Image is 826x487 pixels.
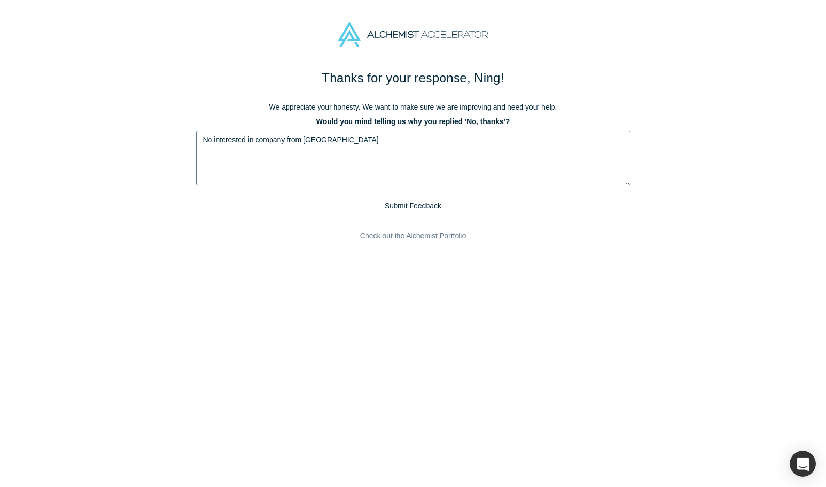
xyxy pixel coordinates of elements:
b: Would you mind telling us why you replied ’No, thanks’? [316,117,510,126]
p: We appreciate your honesty. We want to make sure we are improving and need your help. [196,102,630,113]
a: Check out the Alchemist Portfolio [352,227,474,245]
h1: Thanks for your response, Ning! [196,69,630,87]
textarea: No interested in company from [GEOGRAPHIC_DATA] [196,131,630,185]
img: Alchemist Accelerator Logo [338,22,487,47]
button: Submit Feedback [381,200,445,212]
